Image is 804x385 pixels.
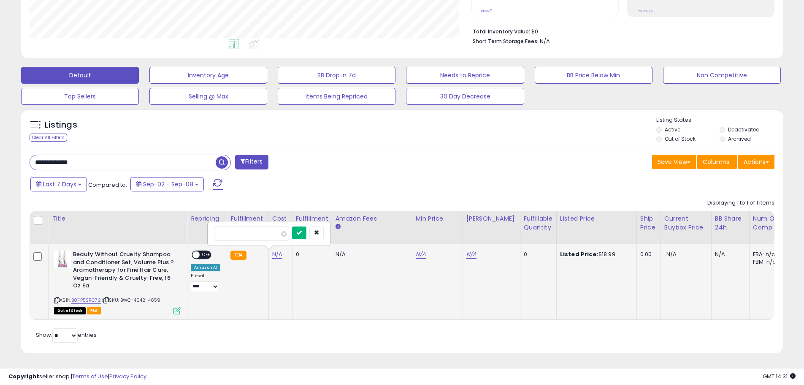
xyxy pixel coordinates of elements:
button: 30 Day Decrease [406,88,524,105]
label: Archived [728,135,751,142]
div: ASIN: [54,251,181,313]
div: Current Buybox Price [664,214,708,232]
b: Total Inventory Value: [473,28,530,35]
small: Amazon Fees. [336,223,341,231]
button: BB Price Below Min [535,67,652,84]
a: Privacy Policy [109,372,146,380]
span: All listings that are currently out of stock and unavailable for purchase on Amazon [54,307,86,314]
span: Show: entries [36,331,97,339]
label: Deactivated [728,126,760,133]
div: FBA: n/a [753,251,781,258]
button: Save View [652,155,696,169]
span: | SKU: BWC-4642-4659 [102,297,160,303]
button: Sep-02 - Sep-08 [130,177,204,191]
div: Min Price [416,214,459,223]
button: Items Being Repriced [278,88,395,105]
div: [PERSON_NAME] [466,214,517,223]
div: N/A [715,251,743,258]
label: Active [665,126,680,133]
div: Listed Price [560,214,633,223]
small: FBA [230,251,246,260]
div: seller snap | | [8,373,146,381]
button: Last 7 Days [30,177,87,191]
li: $0 [473,26,768,36]
div: 0.00 [640,251,654,258]
button: Selling @ Max [149,88,267,105]
strong: Copyright [8,372,39,380]
div: N/A [336,251,406,258]
div: FBM: n/a [753,258,781,266]
div: 0 [296,251,325,258]
span: N/A [540,37,550,45]
a: N/A [272,250,282,259]
span: Last 7 Days [43,180,76,188]
div: Title [52,214,184,223]
span: Sep-02 - Sep-08 [143,180,193,188]
a: N/A [416,250,426,259]
div: Preset: [191,273,220,292]
div: Displaying 1 to 1 of 1 items [707,199,774,207]
div: Ship Price [640,214,657,232]
span: N/A [666,250,677,258]
small: Prev: 0 [481,8,493,14]
button: Needs to Reprice [406,67,524,84]
div: Repricing [191,214,223,223]
div: Amazon Fees [336,214,409,223]
b: Listed Price: [560,250,598,258]
div: Fulfillment [230,214,265,223]
span: OFF [200,251,213,259]
span: Compared to: [88,181,127,189]
b: Short Term Storage Fees: [473,38,539,45]
span: FBA [87,307,101,314]
b: Beauty Without Cruelty Shampoo and Conditioner Set, Volume Plus ?Aromatherapy for Fine Hair Care,... [73,251,176,292]
div: Fulfillable Quantity [524,214,553,232]
img: 413klphqBLL._SL40_.jpg [54,251,71,268]
button: Non Competitive [663,67,781,84]
div: BB Share 24h. [715,214,746,232]
a: Terms of Use [72,372,108,380]
div: Clear All Filters [30,134,67,142]
div: Num of Comp. [753,214,784,232]
button: Actions [738,155,774,169]
div: 0 [524,251,550,258]
button: BB Drop in 7d [278,67,395,84]
button: Columns [697,155,737,169]
span: Columns [703,158,729,166]
div: Fulfillment Cost [296,214,328,232]
a: B0FP5SRC72 [71,297,101,304]
span: 2025-09-16 14:31 GMT [763,372,796,380]
h5: Listings [45,119,77,131]
div: Amazon AI [191,264,220,271]
p: Listing States: [656,116,783,124]
label: Out of Stock [665,135,696,142]
small: Prev: N/A [636,8,653,14]
button: Default [21,67,139,84]
div: Cost [272,214,289,223]
button: Filters [235,155,268,169]
a: N/A [466,250,476,259]
button: Top Sellers [21,88,139,105]
div: $18.99 [560,251,630,258]
button: Inventory Age [149,67,267,84]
